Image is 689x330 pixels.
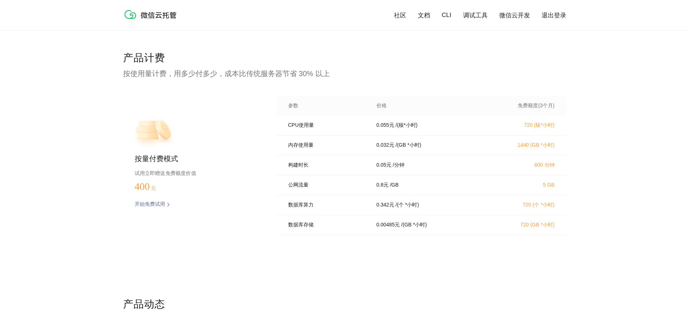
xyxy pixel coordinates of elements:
[491,222,555,228] p: 720 (GB *小时)
[377,162,391,168] p: 0.05 元
[288,103,366,109] p: 参数
[396,142,421,149] p: / (GB *小时)
[135,201,165,208] p: 开始免费试用
[396,122,418,129] p: / (核*小时)
[491,103,555,109] p: 免费额度(3个月)
[396,202,419,208] p: / (个 *小时)
[151,185,156,191] span: 元
[491,162,555,168] p: 600 分钟
[394,11,406,20] a: 社区
[288,122,366,129] p: CPU使用量
[463,11,488,20] a: 调试工具
[123,7,181,22] img: 微信云托管
[123,51,566,66] p: 产品计费
[288,182,366,188] p: 公网流量
[542,11,566,20] a: 退出登录
[135,168,253,178] p: 试用立即赠送免费额度价值
[491,202,555,208] p: 720 (个 *小时)
[390,182,399,188] p: / GB
[123,17,181,23] a: 微信云托管
[288,162,366,168] p: 构建时长
[442,12,451,19] a: CLI
[377,202,394,208] p: 0.342 元
[418,11,430,20] a: 文档
[123,297,566,312] p: 产品动态
[491,182,555,188] p: 5 GB
[401,222,427,228] p: / (GB *小时)
[377,222,400,228] p: 0.00485 元
[288,222,366,228] p: 数据库存储
[288,142,366,149] p: 内存使用量
[377,142,394,149] p: 0.032 元
[135,154,253,164] p: 按量付费模式
[135,181,171,192] p: 400
[499,11,530,20] a: 微信云开发
[288,202,366,208] p: 数据库算力
[491,122,555,129] p: 720 (核*小时)
[123,68,566,79] p: 按使用量计费，用多少付多少，成本比传统服务器节省 30% 以上
[377,182,388,188] p: 0.8 元
[491,142,555,149] p: 1440 (GB *小时)
[377,122,394,129] p: 0.055 元
[377,103,387,109] p: 价格
[393,162,404,168] p: / 分钟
